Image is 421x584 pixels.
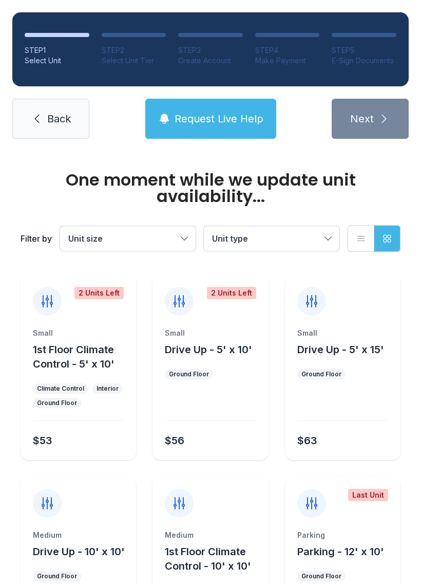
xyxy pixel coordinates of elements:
span: 1st Floor Climate Control - 10' x 10' [165,545,251,572]
div: Ground Floor [301,370,341,378]
span: Unit size [68,233,103,244]
div: STEP 1 [25,45,89,56]
span: Parking - 12' x 10' [297,545,384,558]
div: One moment while we update unit availability... [21,172,400,205]
div: Ground Floor [169,370,209,378]
span: Next [350,112,374,126]
button: Drive Up - 5' x 15' [297,342,384,357]
span: Request Live Help [175,112,263,126]
button: Drive Up - 5' x 10' [165,342,252,357]
button: Parking - 12' x 10' [297,544,384,559]
div: $53 [33,433,52,448]
div: STEP 3 [178,45,243,56]
span: Unit type [212,233,248,244]
span: Drive Up - 5' x 10' [165,343,252,356]
div: Parking [297,530,388,540]
button: 1st Floor Climate Control - 10' x 10' [165,544,264,573]
div: Interior [97,385,119,393]
div: $56 [165,433,184,448]
button: Drive Up - 10' x 10' [33,544,125,559]
div: E-Sign Documents [332,56,396,66]
div: Small [33,328,124,338]
div: Make Payment [255,56,320,66]
div: Select Unit Tier [102,56,166,66]
div: Filter by [21,232,52,245]
div: Create Account [178,56,243,66]
div: 2 Units Left [207,287,256,299]
button: 1st Floor Climate Control - 5' x 10' [33,342,132,371]
div: STEP 4 [255,45,320,56]
div: Ground Floor [37,399,77,407]
div: $63 [297,433,317,448]
div: Medium [165,530,256,540]
div: Last Unit [348,489,388,501]
div: Small [297,328,388,338]
div: Climate Control [37,385,84,393]
span: Drive Up - 10' x 10' [33,545,125,558]
div: Ground Floor [301,572,341,580]
div: Small [165,328,256,338]
button: Unit type [204,226,339,251]
div: 2 Units Left [74,287,124,299]
button: Unit size [60,226,196,251]
div: Select Unit [25,56,89,66]
span: 1st Floor Climate Control - 5' x 10' [33,343,114,370]
div: STEP 2 [102,45,166,56]
div: Ground Floor [37,572,77,580]
div: Medium [33,530,124,540]
span: Back [47,112,71,126]
div: STEP 5 [332,45,396,56]
span: Drive Up - 5' x 15' [297,343,384,356]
